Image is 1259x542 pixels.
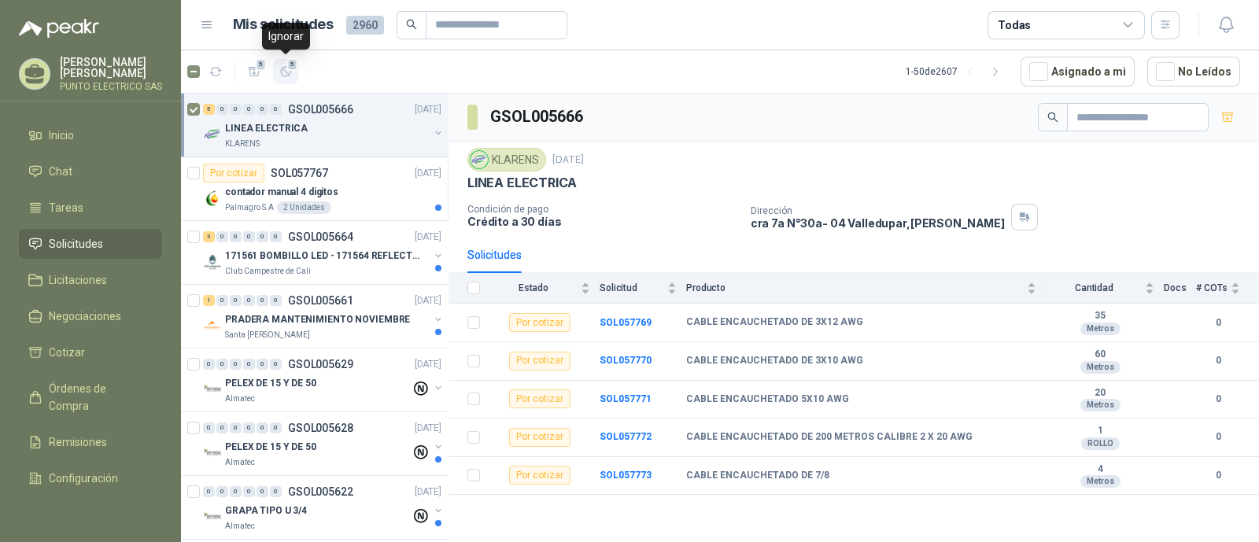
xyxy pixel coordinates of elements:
[203,482,445,533] a: 0 0 0 0 0 0 GSOL005622[DATE] Company LogoGRAPA TIPO U 3/4Almatec
[225,185,338,200] p: contador manual 4 digitos
[490,105,585,129] h3: GSOL005666
[203,100,445,150] a: 5 0 0 0 0 0 GSOL005666[DATE] Company LogoLINEA ELECTRICAKLARENS
[203,189,222,208] img: Company Logo
[225,376,316,391] p: PELEX DE 15 Y DE 50
[49,380,147,415] span: Órdenes de Compra
[203,227,445,278] a: 3 0 0 0 0 0 GSOL005664[DATE] Company Logo171561 BOMBILLO LED - 171564 REFLECTOR 50WClub Campestre...
[1196,392,1240,407] b: 0
[906,59,1008,84] div: 1 - 50 de 2607
[467,204,738,215] p: Condición de pago
[203,104,215,115] div: 5
[49,308,121,325] span: Negociaciones
[1196,430,1240,444] b: 0
[467,246,522,264] div: Solicitudes
[415,485,441,500] p: [DATE]
[203,422,215,433] div: 0
[686,282,1024,293] span: Producto
[230,422,242,433] div: 0
[270,295,282,306] div: 0
[509,389,570,408] div: Por cotizar
[1196,468,1240,483] b: 0
[242,59,267,84] button: 5
[203,486,215,497] div: 0
[230,486,242,497] div: 0
[751,216,1005,230] p: cra 7a N°30a- 04 Valledupar , [PERSON_NAME]
[1046,463,1154,476] b: 4
[509,313,570,332] div: Por cotizar
[225,329,310,341] p: Santa [PERSON_NAME]
[49,271,107,289] span: Licitaciones
[1021,57,1135,87] button: Asignado a mi
[288,104,353,115] p: GSOL005666
[49,433,107,451] span: Remisiones
[243,359,255,370] div: 0
[273,59,298,84] button: 5
[467,148,546,171] div: KLARENS
[270,422,282,433] div: 0
[467,175,577,191] p: LINEA ELECTRICA
[203,295,215,306] div: 1
[600,355,652,366] b: SOL057770
[60,82,162,91] p: PUNTO ELECTRICO SAS
[686,470,829,482] b: CABLE ENCAUCHETADO DE 7/8
[751,205,1005,216] p: Dirección
[203,316,222,335] img: Company Logo
[415,357,441,372] p: [DATE]
[19,463,162,493] a: Configuración
[346,16,384,35] span: 2960
[19,229,162,259] a: Solicitudes
[49,127,74,144] span: Inicio
[225,138,260,150] p: KLARENS
[203,291,445,341] a: 1 0 0 0 0 0 GSOL005661[DATE] Company LogoPRADERA MANTENIMIENTO NOVIEMBRESanta [PERSON_NAME]
[270,104,282,115] div: 0
[600,431,652,442] a: SOL057772
[998,17,1031,34] div: Todas
[262,23,310,50] div: Ignorar
[1196,282,1228,293] span: # COTs
[19,427,162,457] a: Remisiones
[60,57,162,79] p: [PERSON_NAME] [PERSON_NAME]
[49,344,85,361] span: Cotizar
[1080,361,1121,374] div: Metros
[1047,112,1058,123] span: search
[686,393,849,406] b: CABLE ENCAUCHETADO 5X10 AWG
[686,355,863,367] b: CABLE ENCAUCHETADO DE 3X10 AWG
[415,421,441,436] p: [DATE]
[257,295,268,306] div: 0
[203,359,215,370] div: 0
[1147,57,1240,87] button: No Leídos
[49,470,118,487] span: Configuración
[288,231,353,242] p: GSOL005664
[49,163,72,180] span: Chat
[415,102,441,117] p: [DATE]
[19,19,99,38] img: Logo peakr
[230,104,242,115] div: 0
[1046,273,1164,304] th: Cantidad
[271,168,328,179] p: SOL057767
[600,317,652,328] a: SOL057769
[181,157,448,221] a: Por cotizarSOL057767[DATE] Company Logocontador manual 4 digitosPalmagro S.A2 Unidades
[233,13,334,36] h1: Mis solicitudes
[600,470,652,481] b: SOL057773
[686,431,973,444] b: CABLE ENCAUCHETADO DE 200 METROS CALIBRE 2 X 20 AWG
[1080,475,1121,488] div: Metros
[216,231,228,242] div: 0
[1080,399,1121,411] div: Metros
[509,428,570,447] div: Por cotizar
[257,422,268,433] div: 0
[216,295,228,306] div: 0
[203,164,264,183] div: Por cotizar
[1081,437,1120,450] div: ROLLO
[277,201,331,214] div: 2 Unidades
[216,486,228,497] div: 0
[225,312,410,327] p: PRADERA MANTENIMIENTO NOVIEMBRE
[467,215,738,228] p: Crédito a 30 días
[225,201,274,214] p: Palmagro S.A
[203,231,215,242] div: 3
[1046,425,1154,437] b: 1
[19,193,162,223] a: Tareas
[243,104,255,115] div: 0
[1164,273,1196,304] th: Docs
[257,486,268,497] div: 0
